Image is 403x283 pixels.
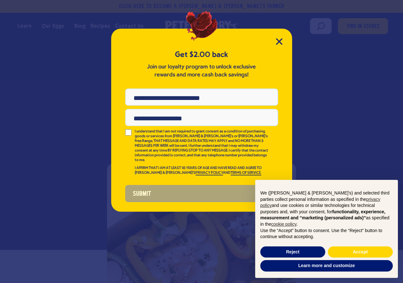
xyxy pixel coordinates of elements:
[260,190,393,228] p: We ([PERSON_NAME] & [PERSON_NAME]'s) and selected third parties collect personal information as s...
[125,129,132,136] input: I understand that I am not required to grant consent as a condition of purchasing goods or servic...
[125,49,278,60] h5: Get $2.00 back
[196,171,223,175] a: PRIVACY POLICY
[231,171,261,175] a: TERMS OF SERVICE.
[260,246,325,258] button: Reject
[260,228,393,240] p: Use the “Accept” button to consent. Use the “Reject” button to continue without accepting.
[271,222,296,227] a: cookie policy
[146,63,257,79] p: Join our loyalty program to unlock exclusive rewards and more cash back savings!
[276,38,283,45] button: Close Modal
[135,166,269,175] p: I AFFIRM THAT I AM AT LEAST 18 YEARS OF AGE AND HAVE READ AND AGREE TO [PERSON_NAME] & [PERSON_NA...
[328,246,393,258] button: Accept
[260,260,393,272] button: Learn more and customize
[125,185,278,202] button: Submit
[135,129,269,163] p: I understand that I am not required to grant consent as a condition of purchasing goods or servic...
